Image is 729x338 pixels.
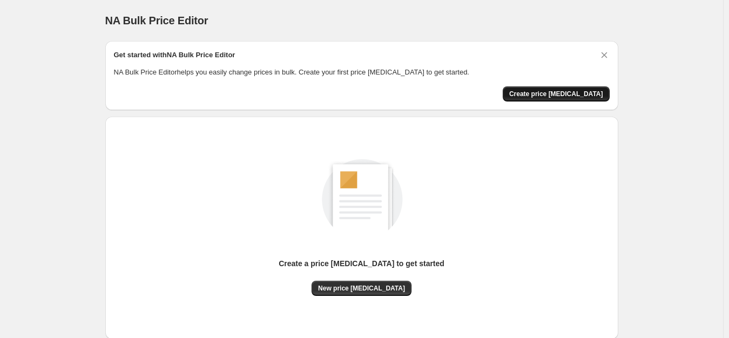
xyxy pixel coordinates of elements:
span: NA Bulk Price Editor [105,15,208,26]
button: New price [MEDICAL_DATA] [312,281,411,296]
h2: Get started with NA Bulk Price Editor [114,50,235,60]
span: New price [MEDICAL_DATA] [318,284,405,293]
span: Create price [MEDICAL_DATA] [509,90,603,98]
p: Create a price [MEDICAL_DATA] to get started [279,258,444,269]
p: NA Bulk Price Editor helps you easily change prices in bulk. Create your first price [MEDICAL_DAT... [114,67,610,78]
button: Dismiss card [599,50,610,60]
button: Create price change job [503,86,610,102]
